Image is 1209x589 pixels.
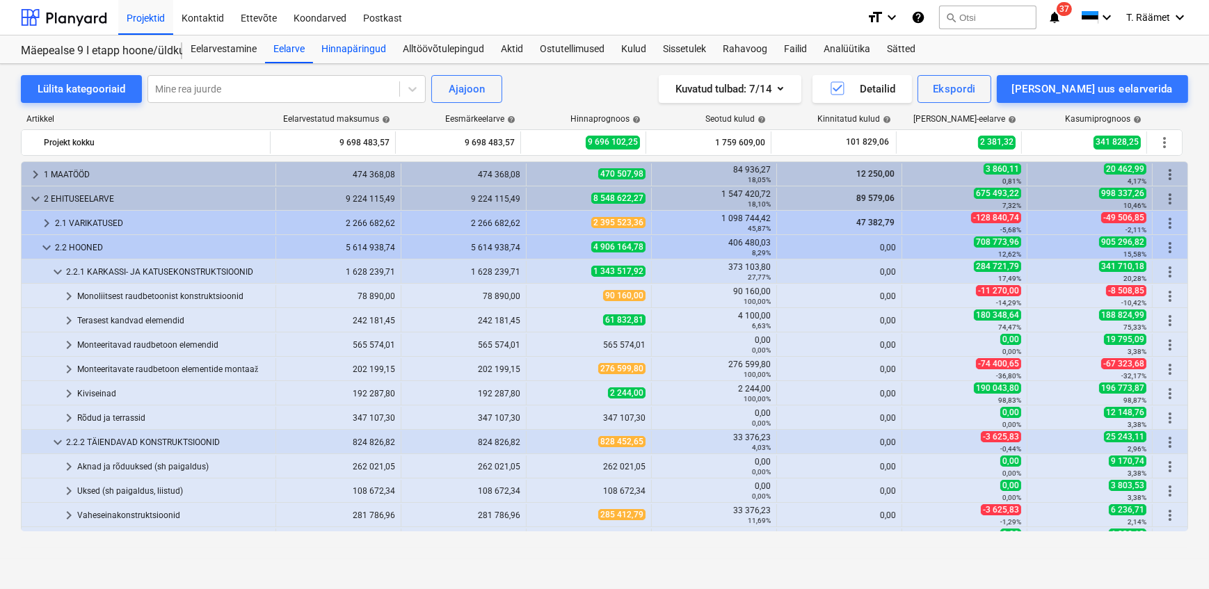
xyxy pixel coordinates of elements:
small: 0,00% [1002,469,1021,477]
span: search [945,12,956,23]
div: 202 199,15 [282,364,395,374]
div: Ostutellimused [531,35,613,63]
div: 242 181,45 [282,316,395,325]
small: -2,11% [1126,226,1146,234]
small: -5,68% [1000,226,1021,234]
span: 188 824,99 [1099,309,1146,321]
div: 0,00 [783,413,896,423]
span: 6 236,71 [1109,504,1146,515]
div: 474 368,08 [282,170,395,179]
div: Eelarvestatud maksumus [283,114,390,124]
small: 75,33% [1123,323,1146,331]
div: 2 244,00 [657,384,771,403]
div: 0,00 [783,437,896,447]
div: Projekt kokku [44,131,264,154]
span: 2 395 523,36 [591,217,646,228]
span: 0,00 [1000,407,1021,418]
span: -11 270,00 [976,285,1021,296]
span: keyboard_arrow_down [38,239,55,256]
i: keyboard_arrow_down [883,9,900,26]
span: 284 721,79 [974,261,1021,272]
div: Ekspordi [933,80,975,98]
small: 18,10% [748,200,771,208]
small: 0,00% [752,468,771,476]
span: 61 832,81 [603,314,646,325]
span: keyboard_arrow_right [38,215,55,232]
div: 0,00 [783,316,896,325]
span: Rohkem tegevusi [1162,507,1178,524]
div: 565 574,01 [532,340,646,350]
button: Lülita kategooriaid [21,75,142,103]
span: Rohkem tegevusi [1162,239,1178,256]
div: 0,00 [657,530,771,549]
span: 3 803,53 [1109,480,1146,491]
i: format_size [867,9,883,26]
div: Artikkel [21,114,271,124]
div: 565 574,01 [407,340,520,350]
small: 3,38% [1128,348,1146,355]
div: 262 021,05 [407,462,520,471]
span: Rohkem tegevusi [1162,312,1178,329]
div: Sätted [879,35,924,63]
div: Failid [776,35,815,63]
div: Lülita kategooriaid [38,80,125,98]
small: 17,49% [998,275,1021,282]
span: help [630,115,641,124]
div: Alltöövõtulepingud [394,35,493,63]
span: Rohkem tegevusi [1162,361,1178,378]
button: Ajajoon [431,75,502,103]
small: -36,80% [996,372,1021,380]
a: Eelarvestamine [182,35,265,63]
div: 1 098 744,42 [657,213,771,233]
span: 1 343 517,92 [591,266,646,277]
span: 0,00 [1000,529,1021,540]
small: 8,29% [752,249,771,257]
span: keyboard_arrow_down [27,191,44,207]
span: Rohkem tegevusi [1162,288,1178,305]
div: 108 672,34 [407,486,520,496]
button: Kuvatud tulbad:7/14 [659,75,801,103]
div: 2 266 682,62 [282,218,395,228]
small: 45,87% [748,225,771,232]
div: Ajajoon [449,80,485,98]
div: Chat Widget [1139,522,1209,589]
small: 18,05% [748,176,771,184]
span: keyboard_arrow_down [49,264,66,280]
div: Kasumiprognoos [1065,114,1142,124]
span: help [1130,115,1142,124]
span: 0,00 [1000,480,1021,491]
div: 276 599,80 [657,360,771,379]
span: 828 452,65 [598,436,646,447]
div: 5 614 938,74 [407,243,520,252]
small: 2,96% [1128,445,1146,453]
div: Monteeritavad raudbetoon elemendid [77,334,270,356]
div: 0,00 [657,481,771,501]
span: Rohkem tegevusi [1162,410,1178,426]
div: 2 EHITUSEELARVE [44,188,270,210]
div: 0,00 [657,457,771,476]
span: help [1005,115,1016,124]
div: 242 181,45 [407,316,520,325]
span: Rohkem tegevusi [1162,434,1178,451]
small: 12,62% [998,250,1021,258]
i: keyboard_arrow_down [1171,9,1188,26]
span: 470 507,98 [598,168,646,179]
div: 406 480,03 [657,238,771,257]
a: Eelarve [265,35,313,63]
div: Sissetulek [655,35,714,63]
div: 2.2 HOONED [55,236,270,259]
span: T. Räämet [1126,12,1170,23]
div: 78 890,00 [407,291,520,301]
div: 347 107,30 [532,413,646,423]
span: 4 906 164,78 [591,241,646,252]
div: 0,00 [657,335,771,355]
small: 2,14% [1128,518,1146,526]
div: Vaheseinakonstruktsioonid [77,504,270,526]
div: 0,00 [783,486,896,496]
span: 8 548 622,27 [591,193,646,204]
span: 196 773,87 [1099,382,1146,394]
span: -128 840,74 [971,212,1021,223]
div: 347 107,30 [282,413,395,423]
